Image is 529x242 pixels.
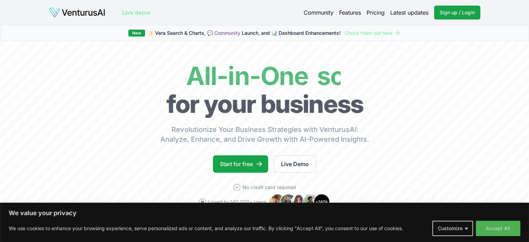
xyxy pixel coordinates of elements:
[476,221,520,236] button: Accept All
[128,30,145,37] div: New
[122,8,151,17] a: Live demo
[9,224,403,233] p: We use cookies to enhance your browsing experience, serve personalized ads or content, and analyz...
[345,30,401,37] a: Check them out here
[304,8,334,17] a: Community
[291,194,308,210] img: Avatar 3
[274,155,316,173] a: Live Demo
[302,194,319,210] img: Avatar 4
[9,209,520,217] p: We value your privacy
[432,221,473,236] button: Customize
[148,30,340,37] span: ✨ Vera Search & Charts, 💬 Launch, and 📊 Dashboard Enhancements!
[49,7,105,18] img: logo
[367,8,385,17] a: Pricing
[339,8,361,17] a: Features
[390,8,428,17] a: Latest updates
[213,155,268,173] a: Start for free
[434,6,480,19] a: Sign up / Login
[280,194,297,210] img: Avatar 2
[214,30,240,36] a: Community
[440,9,475,16] span: Sign up / Login
[269,194,286,210] img: Avatar 1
